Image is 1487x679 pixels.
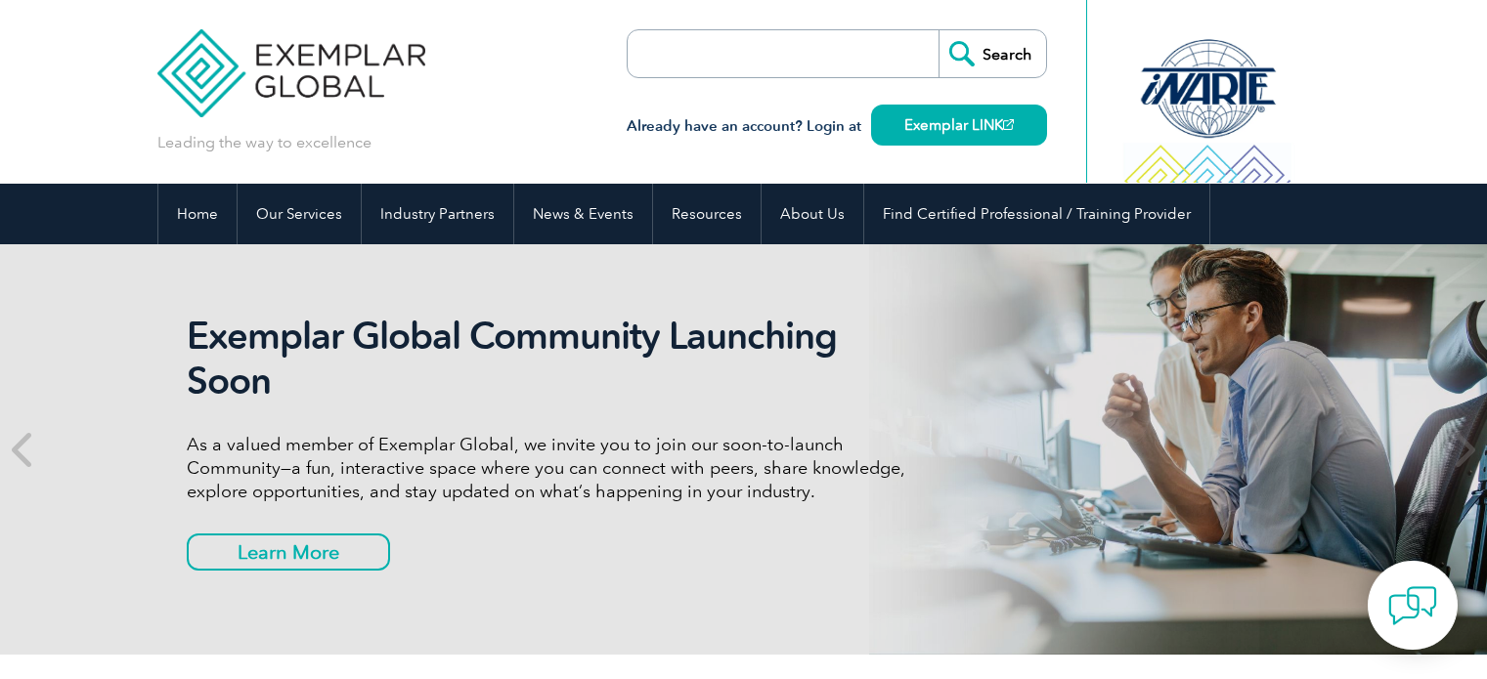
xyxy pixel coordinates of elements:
[157,132,372,153] p: Leading the way to excellence
[653,184,761,244] a: Resources
[939,30,1046,77] input: Search
[871,105,1047,146] a: Exemplar LINK
[514,184,652,244] a: News & Events
[1388,581,1437,630] img: contact-chat.png
[158,184,237,244] a: Home
[238,184,361,244] a: Our Services
[187,314,920,403] h2: Exemplar Global Community Launching Soon
[187,533,390,571] a: Learn More
[187,433,920,503] p: As a valued member of Exemplar Global, we invite you to join our soon-to-launch Community—a fun, ...
[627,114,1047,139] h3: Already have an account? Login at
[864,184,1209,244] a: Find Certified Professional / Training Provider
[362,184,513,244] a: Industry Partners
[1003,119,1014,130] img: open_square.png
[762,184,863,244] a: About Us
